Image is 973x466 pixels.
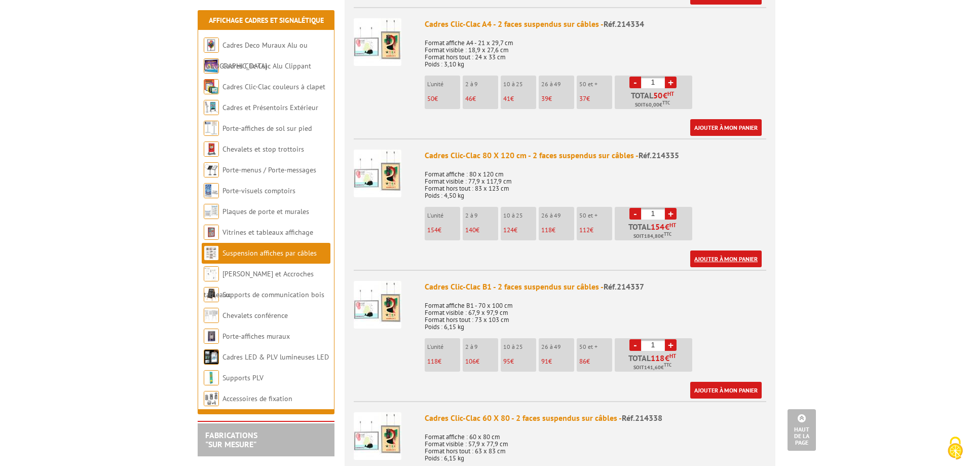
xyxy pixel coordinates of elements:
a: + [665,339,677,351]
img: Cadres Clic-Clac A4 - 2 faces suspendus sur câbles [354,18,401,66]
a: Cadres LED & PLV lumineuses LED [222,352,329,362]
span: 91 [541,357,548,366]
a: - [629,77,641,88]
div: Cadres Clic-Clac 80 X 120 cm - 2 faces suspendus sur câbles - [425,150,766,161]
span: 46 [465,94,472,103]
a: - [629,208,641,220]
img: Accessoires de fixation [204,391,219,406]
p: 26 à 49 [541,81,574,88]
span: € [665,354,669,362]
p: € [579,95,612,102]
p: Format affiche A4 - 21 x 29,7 cm Format visible : 18,9 x 27,6 cm Format hors tout : 24 x 33 cm Po... [425,32,766,68]
a: - [629,339,641,351]
a: Ajouter à mon panier [690,119,762,136]
a: Plaques de porte et murales [222,207,309,216]
sup: TTC [664,362,671,368]
img: Cadres et Présentoirs Extérieur [204,100,219,115]
a: Cadres Clic-Clac Alu Clippant [222,61,311,70]
a: Ajouter à mon panier [690,382,762,399]
p: Format affiche : 80 x 120 cm Format visible : 77,9 x 117,9 cm Format hors tout : 83 x 123 cm Poid... [425,164,766,199]
p: 2 à 9 [465,212,498,219]
a: [PERSON_NAME] et Accroches tableaux [204,269,314,299]
span: 95 [503,357,510,366]
span: 184,80 [644,232,661,240]
span: Soit € [633,364,671,372]
img: Cadres LED & PLV lumineuses LED [204,349,219,365]
a: Haut de la page [788,409,816,451]
p: 10 à 25 [503,343,536,350]
span: € [665,223,669,231]
span: 124 [503,226,514,234]
img: Chevalets conférence [204,308,219,323]
span: Réf.214334 [604,19,644,29]
a: + [665,77,677,88]
sup: TTC [664,231,671,237]
img: Porte-affiches de sol sur pied [204,121,219,136]
p: 2 à 9 [465,343,498,350]
img: Chevalets et stop trottoirs [204,141,219,157]
span: 141,60 [644,364,661,372]
p: € [579,358,612,365]
p: Total [617,354,692,372]
span: 39 [541,94,548,103]
p: Total [617,91,692,109]
p: € [465,358,498,365]
span: Réf.214335 [639,150,679,160]
a: Cadres et Présentoirs Extérieur [222,103,318,112]
a: Suspension affiches par câbles [222,248,317,258]
p: € [427,227,460,234]
p: 50 et + [579,81,612,88]
div: Cadres Clic-Clac 60 X 80 - 2 faces suspendus sur câbles - [425,412,766,424]
p: € [503,95,536,102]
span: Soit € [633,232,671,240]
button: Cookies (fenêtre modale) [938,432,973,466]
span: 118 [651,354,665,362]
a: Cadres Clic-Clac couleurs à clapet [222,82,325,91]
a: Chevalets et stop trottoirs [222,145,304,154]
p: 26 à 49 [541,343,574,350]
img: Plaques de porte et murales [204,204,219,219]
p: 2 à 9 [465,81,498,88]
p: Total [617,223,692,240]
sup: HT [667,90,674,97]
a: Ajouter à mon panier [690,250,762,267]
img: Cookies (fenêtre modale) [943,436,968,461]
a: Porte-affiches muraux [222,332,290,341]
span: 50 [653,91,663,99]
sup: HT [669,352,676,360]
sup: TTC [662,100,670,105]
p: € [427,95,460,102]
span: 112 [579,226,590,234]
p: € [503,227,536,234]
span: Réf.214337 [604,281,644,292]
span: 37 [579,94,586,103]
a: Chevalets conférence [222,311,288,320]
span: 106 [465,357,476,366]
p: 50 et + [579,343,612,350]
p: € [465,227,498,234]
a: Affichage Cadres et Signalétique [209,16,324,25]
a: Porte-menus / Porte-messages [222,165,316,174]
span: 154 [651,223,665,231]
p: 10 à 25 [503,212,536,219]
p: Format affiche B1 - 70 x 100 cm Format visible : 67,9 x 97,9 cm Format hors tout : 73 x 103 cm Po... [425,295,766,331]
p: € [541,95,574,102]
p: € [541,227,574,234]
img: Cadres Deco Muraux Alu ou Bois [204,38,219,53]
span: 60,00 [646,101,659,109]
a: Vitrines et tableaux affichage [222,228,313,237]
span: 50 [427,94,434,103]
a: FABRICATIONS"Sur Mesure" [205,430,257,449]
p: 26 à 49 [541,212,574,219]
a: Supports de communication bois [222,290,324,299]
p: L'unité [427,343,460,350]
a: Cadres Deco Muraux Alu ou [GEOGRAPHIC_DATA] [204,41,308,70]
span: Réf.214338 [622,413,662,423]
img: Porte-affiches muraux [204,329,219,344]
a: Porte-affiches de sol sur pied [222,124,312,133]
span: 118 [541,226,552,234]
span: 154 [427,226,438,234]
a: Supports PLV [222,373,264,382]
img: Cadres Clic-Clac couleurs à clapet [204,79,219,94]
p: € [465,95,498,102]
